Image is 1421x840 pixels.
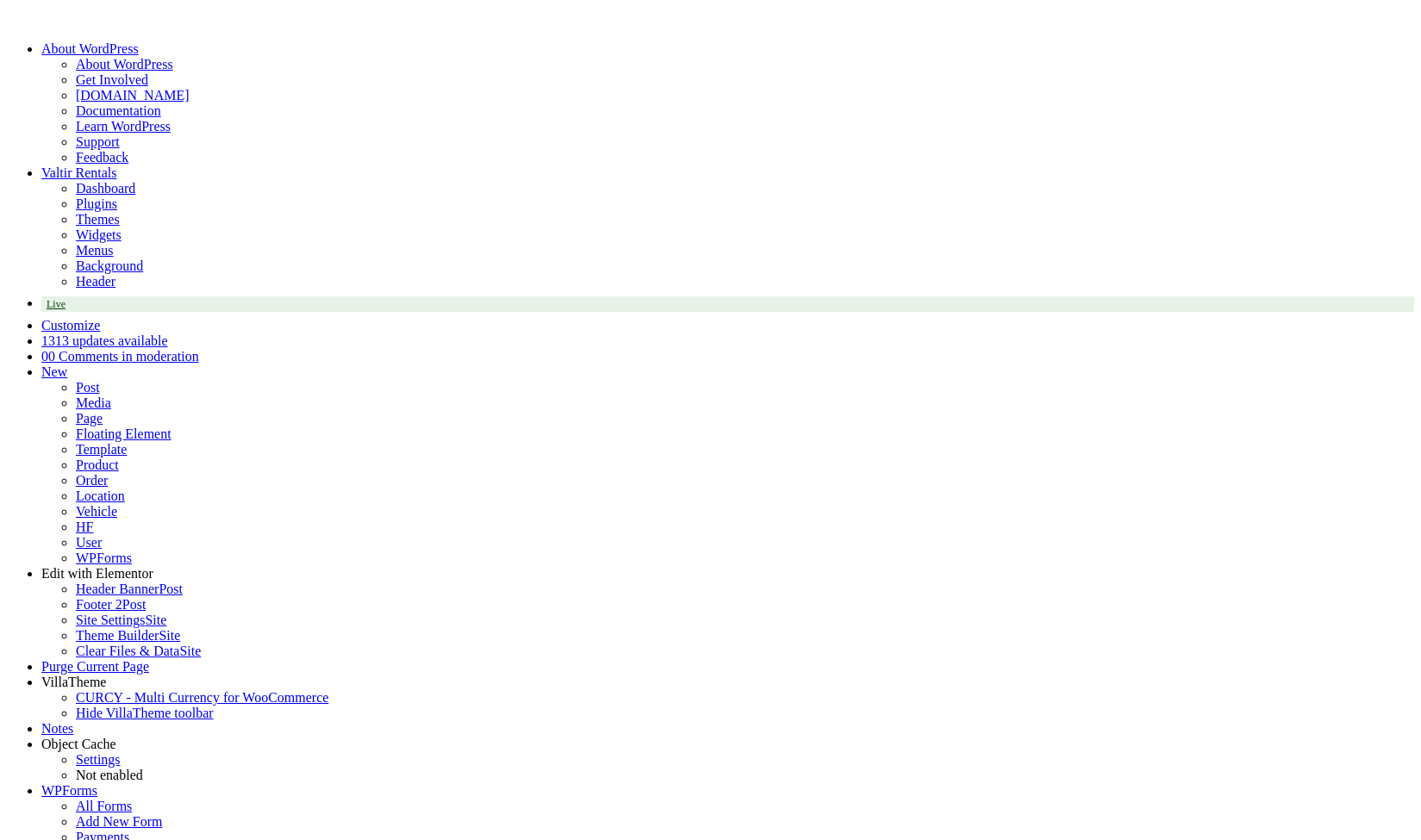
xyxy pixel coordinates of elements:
div: VillaTheme [41,675,1414,690]
a: Order [76,473,108,488]
a: Valtir Rentals [41,165,117,180]
span: Post [159,582,183,596]
span: 0 Comments in moderation [48,349,199,364]
div: Object Cache [41,737,1414,752]
a: Customize [41,318,100,333]
a: Notes [41,721,73,736]
span: 13 [41,333,55,348]
a: Floating Element [76,426,171,441]
span: Post [122,597,146,612]
a: Settings [76,752,121,767]
a: Documentation [76,103,161,118]
div: Status: Not enabled [76,768,1414,783]
a: Background [76,258,143,273]
span: About WordPress [41,41,139,56]
span: Header Banner [76,582,159,596]
a: WPForms [76,551,132,565]
a: Media [76,395,111,410]
span: Theme Builder [76,628,159,643]
span: Site Settings [76,613,145,627]
span: Site [145,613,166,627]
a: Footer 2Post [76,597,146,612]
span: Hide VillaTheme toolbar [76,706,214,720]
a: Learn WordPress [76,119,171,134]
a: All Forms [76,799,132,813]
a: HF [76,520,93,534]
a: Clear Files & DataSite [76,644,201,658]
a: Product [76,457,119,472]
span: Site [159,628,180,643]
span: 13 updates available [55,333,168,348]
a: About WordPress [76,57,173,72]
a: Page [76,411,103,426]
a: Site SettingsSite [76,613,166,627]
a: Widgets [76,227,122,242]
a: Purge Current Page [41,659,149,674]
a: Vehicle [76,504,117,519]
span: Site [179,644,201,658]
a: Template [76,442,127,457]
a: User [76,535,102,550]
span: 0 [41,349,48,364]
span: Clear Files & Data [76,644,179,658]
a: Themes [76,212,120,227]
ul: Valtir Rentals [41,212,1414,289]
a: Support [76,134,120,149]
ul: About WordPress [41,88,1414,165]
a: Dashboard [76,181,135,196]
a: Plugins [76,196,117,211]
a: Location [76,488,125,503]
span: Edit with Elementor [41,566,153,581]
a: Theme BuilderSite [76,628,180,643]
a: Header [76,274,115,289]
ul: New [41,380,1414,566]
a: Get Involved [76,72,148,87]
a: Header BannerPost [76,582,183,596]
a: CURCY - Multi Currency for WooCommerce [76,690,328,705]
a: WPForms [41,783,97,798]
span: New [41,364,67,379]
span: Footer 2 [76,597,122,612]
a: [DOMAIN_NAME] [76,88,190,103]
a: Feedback [76,150,128,165]
a: Add New Form [76,814,162,829]
ul: About WordPress [41,57,1414,88]
a: Post [76,380,100,395]
a: Live [41,296,1414,312]
ul: Valtir Rentals [41,181,1414,212]
a: Menus [76,243,114,258]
